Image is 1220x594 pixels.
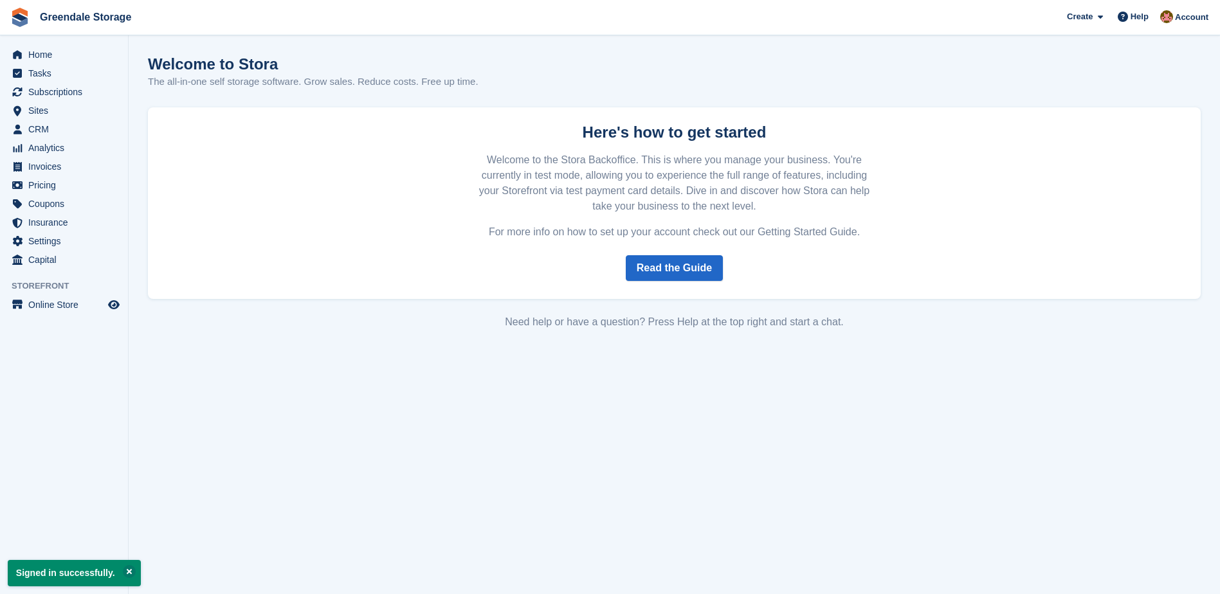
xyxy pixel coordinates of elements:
[6,64,122,82] a: menu
[6,139,122,157] a: menu
[1160,10,1173,23] img: Justin Swingler
[12,280,128,292] span: Storefront
[8,560,141,586] p: Signed in successfully.
[6,251,122,269] a: menu
[28,139,105,157] span: Analytics
[28,232,105,250] span: Settings
[6,195,122,213] a: menu
[28,176,105,194] span: Pricing
[6,213,122,231] a: menu
[471,224,878,240] p: For more info on how to set up your account check out our Getting Started Guide.
[6,120,122,138] a: menu
[6,176,122,194] a: menu
[626,255,723,281] a: Read the Guide
[6,157,122,175] a: menu
[28,296,105,314] span: Online Store
[28,213,105,231] span: Insurance
[6,46,122,64] a: menu
[10,8,30,27] img: stora-icon-8386f47178a22dfd0bd8f6a31ec36ba5ce8667c1dd55bd0f319d3a0aa187defe.svg
[6,83,122,101] a: menu
[471,152,878,214] p: Welcome to the Stora Backoffice. This is where you manage your business. You're currently in test...
[148,75,478,89] p: The all-in-one self storage software. Grow sales. Reduce costs. Free up time.
[1067,10,1093,23] span: Create
[148,314,1201,330] div: Need help or have a question? Press Help at the top right and start a chat.
[28,195,105,213] span: Coupons
[106,297,122,312] a: Preview store
[28,64,105,82] span: Tasks
[28,83,105,101] span: Subscriptions
[583,123,767,141] strong: Here's how to get started
[28,157,105,175] span: Invoices
[35,6,136,28] a: Greendale Storage
[28,120,105,138] span: CRM
[28,251,105,269] span: Capital
[28,46,105,64] span: Home
[148,55,478,73] h1: Welcome to Stora
[28,102,105,120] span: Sites
[6,102,122,120] a: menu
[6,232,122,250] a: menu
[1131,10,1149,23] span: Help
[1175,11,1208,24] span: Account
[6,296,122,314] a: menu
